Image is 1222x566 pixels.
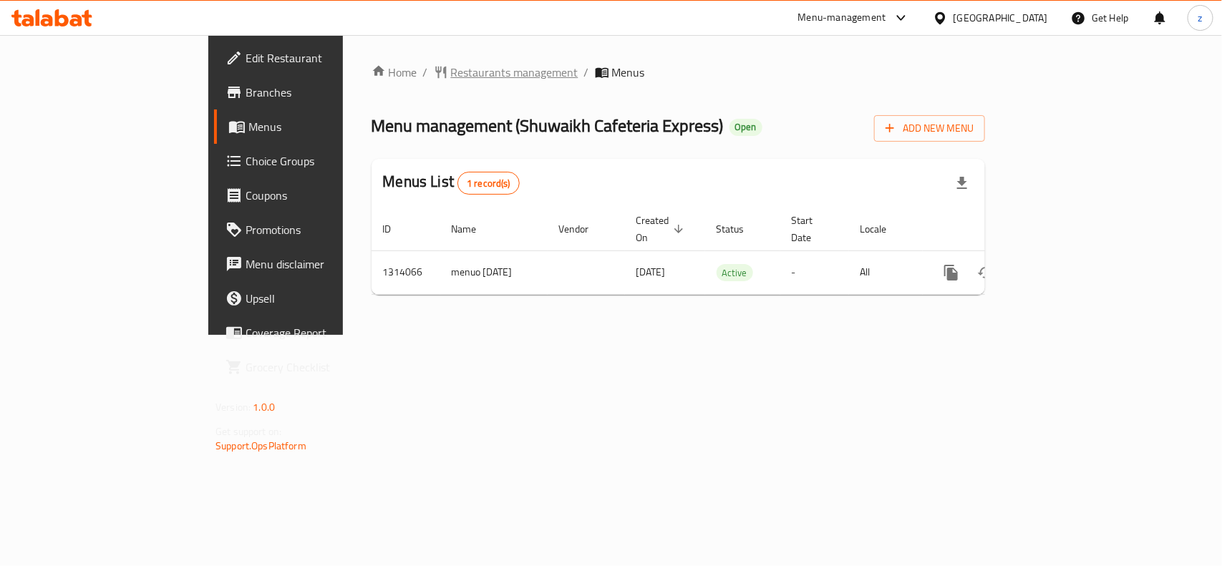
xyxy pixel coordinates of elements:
a: Restaurants management [434,64,578,81]
span: Active [717,265,753,281]
div: Menu-management [798,9,886,26]
span: Menus [248,118,401,135]
a: Edit Restaurant [214,41,412,75]
span: Restaurants management [451,64,578,81]
span: Name [452,220,495,238]
span: z [1198,10,1203,26]
td: menuo [DATE] [440,250,548,294]
div: Open [729,119,762,136]
span: 1.0.0 [253,398,275,416]
button: Change Status [969,255,1003,290]
div: [GEOGRAPHIC_DATA] [954,10,1048,26]
a: Support.OpsPlatform [215,436,306,455]
div: Total records count [457,172,520,195]
span: Promotions [246,221,401,238]
span: Vendor [559,220,608,238]
span: Locale [860,220,906,238]
td: - [780,250,849,294]
span: Get support on: [215,422,281,441]
span: Menu management ( Shuwaikh Cafeteria Express ) [372,109,724,142]
a: Menus [214,109,412,144]
a: Coupons [214,178,412,213]
a: Menu disclaimer [214,247,412,281]
a: Branches [214,75,412,109]
span: Upsell [246,290,401,307]
span: Start Date [792,212,832,246]
button: Add New Menu [874,115,985,142]
span: Edit Restaurant [246,49,401,67]
td: All [849,250,923,294]
a: Coverage Report [214,316,412,350]
span: Coupons [246,187,401,204]
div: Export file [945,166,979,200]
a: Promotions [214,213,412,247]
button: more [934,255,969,290]
table: enhanced table [372,208,1083,295]
a: Upsell [214,281,412,316]
span: Status [717,220,763,238]
a: Grocery Checklist [214,350,412,384]
h2: Menus List [383,171,520,195]
span: Created On [636,212,688,246]
span: Open [729,121,762,133]
th: Actions [923,208,1083,251]
span: Branches [246,84,401,101]
span: ID [383,220,410,238]
span: 1 record(s) [458,177,519,190]
span: Coverage Report [246,324,401,341]
span: Add New Menu [886,119,974,137]
span: Version: [215,398,251,416]
li: / [423,64,428,81]
div: Active [717,264,753,281]
span: Menu disclaimer [246,255,401,273]
li: / [584,64,589,81]
a: Choice Groups [214,144,412,178]
span: [DATE] [636,263,666,281]
span: Menus [612,64,645,81]
span: Grocery Checklist [246,358,401,376]
nav: breadcrumb [372,64,985,81]
span: Choice Groups [246,152,401,170]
